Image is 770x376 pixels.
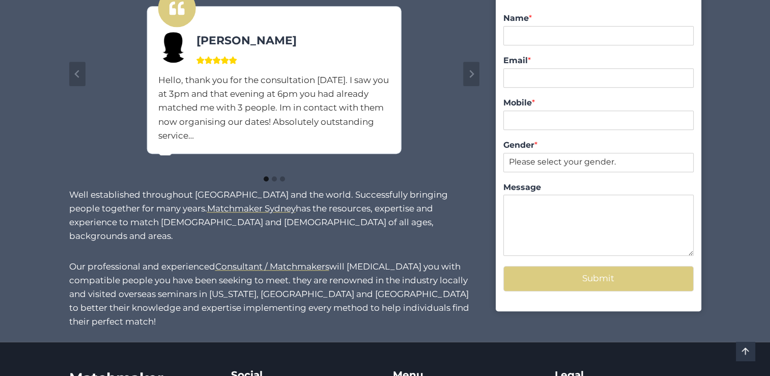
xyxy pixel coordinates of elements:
[69,174,480,183] ul: Select a slide to show
[736,342,755,361] a: Scroll to top
[272,176,277,181] button: Go to slide 2
[207,203,296,213] a: Matchmaker Sydney
[503,98,693,109] label: Mobile
[503,13,693,24] label: Name
[69,260,480,329] p: Our professional and experienced will [MEDICAL_DATA] you with compatible people you have been see...
[158,32,189,63] img: femaleProfile-150x150.jpg
[503,266,693,291] button: Submit
[158,73,390,143] div: Hello, thank you for the consultation [DATE]. I saw you at 3pm and that evening at 6pm you had al...
[503,182,693,193] label: Message
[503,140,693,151] label: Gender
[264,176,269,181] button: Go to slide 1
[280,176,285,181] button: Go to slide 3
[215,261,329,272] a: Consultant / Matchmakers
[503,111,693,130] input: Mobile
[463,62,479,86] button: Next slide
[503,56,693,66] label: Email
[158,32,390,49] h4: [PERSON_NAME]
[69,62,85,86] button: Go to last slide
[69,188,480,244] p: Well established throughout [GEOGRAPHIC_DATA] and the world. Successfully bringing people togethe...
